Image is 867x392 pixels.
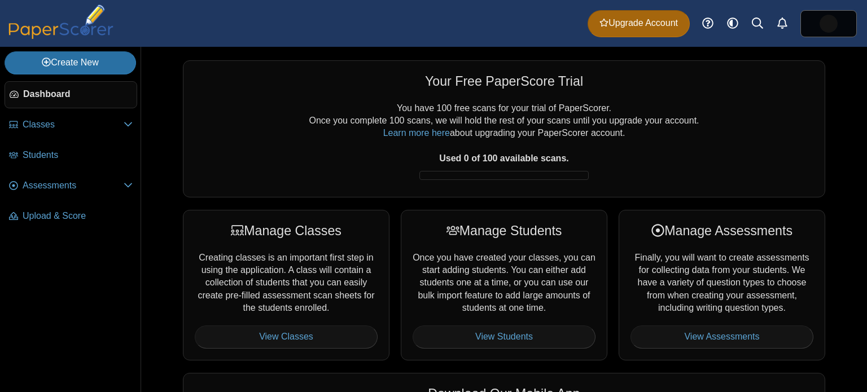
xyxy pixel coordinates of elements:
[195,72,813,90] div: Your Free PaperScore Trial
[383,128,450,138] a: Learn more here
[599,17,678,29] span: Upgrade Account
[5,142,137,169] a: Students
[5,51,136,74] a: Create New
[5,112,137,139] a: Classes
[619,210,825,360] div: Finally, you will want to create assessments for collecting data from your students. We have a va...
[588,10,690,37] a: Upgrade Account
[413,325,595,348] a: View Students
[195,325,378,348] a: View Classes
[630,325,813,348] a: View Assessments
[195,102,813,186] div: You have 100 free scans for your trial of PaperScorer. Once you complete 100 scans, we will hold ...
[23,118,124,131] span: Classes
[5,5,117,39] img: PaperScorer
[820,15,838,33] img: ps.GPQE0LX0H7sf3ZJl
[401,210,607,360] div: Once you have created your classes, you can start adding students. You can either add students on...
[23,149,133,161] span: Students
[5,81,137,108] a: Dashboard
[5,31,117,41] a: PaperScorer
[800,10,857,37] a: ps.GPQE0LX0H7sf3ZJl
[183,210,389,360] div: Creating classes is an important first step in using the application. A class will contain a coll...
[770,11,795,36] a: Alerts
[5,203,137,230] a: Upload & Score
[23,210,133,222] span: Upload & Score
[630,222,813,240] div: Manage Assessments
[23,88,132,100] span: Dashboard
[23,179,124,192] span: Assessments
[5,173,137,200] a: Assessments
[439,153,568,163] b: Used 0 of 100 available scans.
[195,222,378,240] div: Manage Classes
[413,222,595,240] div: Manage Students
[820,15,838,33] span: William Guess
